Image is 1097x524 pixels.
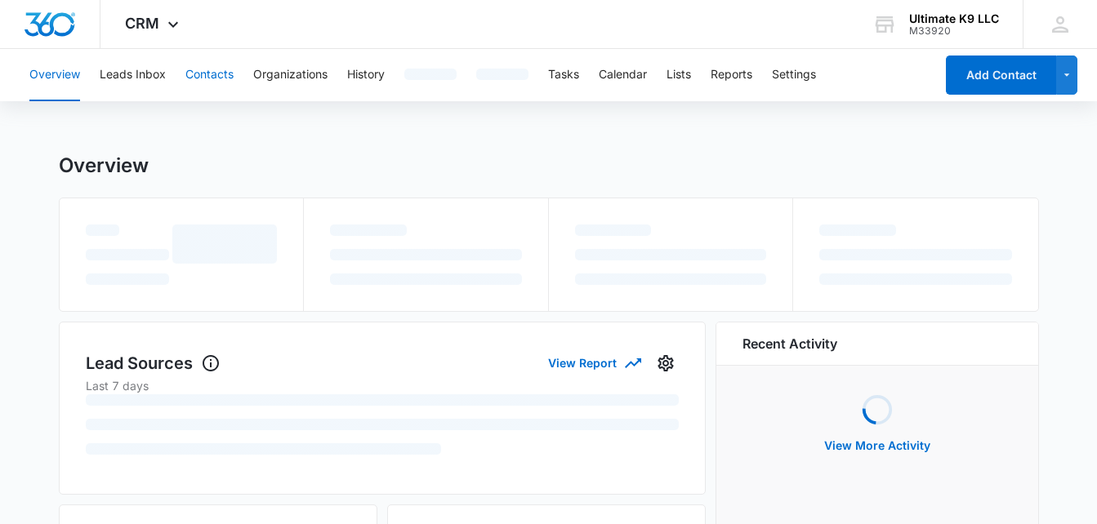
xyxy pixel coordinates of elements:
[808,426,947,465] button: View More Activity
[548,49,579,101] button: Tasks
[125,15,159,32] span: CRM
[185,49,234,101] button: Contacts
[86,377,679,394] p: Last 7 days
[711,49,752,101] button: Reports
[29,49,80,101] button: Overview
[59,153,149,178] h1: Overview
[548,349,640,377] button: View Report
[909,25,999,37] div: account id
[253,49,328,101] button: Organizations
[653,350,679,376] button: Settings
[742,334,837,353] h6: Recent Activity
[909,12,999,25] div: account name
[946,56,1056,95] button: Add Contact
[599,49,647,101] button: Calendar
[772,49,816,101] button: Settings
[667,49,691,101] button: Lists
[347,49,385,101] button: History
[100,49,166,101] button: Leads Inbox
[86,351,221,375] h1: Lead Sources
